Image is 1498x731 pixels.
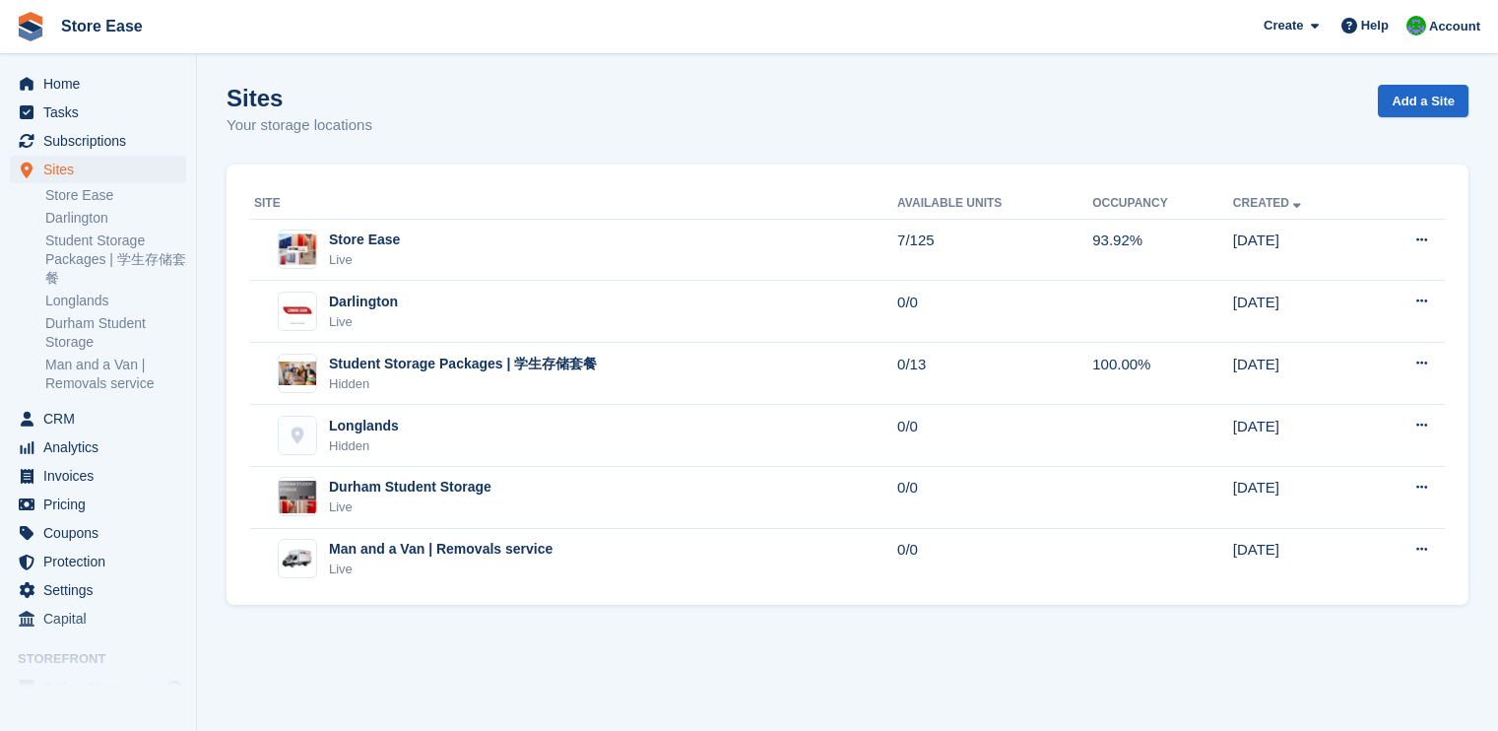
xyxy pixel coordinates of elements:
span: Settings [43,576,162,604]
td: 7/125 [897,219,1092,281]
td: 93.92% [1092,219,1233,281]
th: Site [250,188,897,220]
span: Tasks [43,99,162,126]
td: 0/0 [897,466,1092,528]
a: Preview store [163,676,186,699]
td: [DATE] [1233,528,1367,589]
div: Hidden [329,374,597,394]
a: Created [1233,196,1305,210]
td: 0/0 [897,281,1092,343]
img: stora-icon-8386f47178a22dfd0bd8f6a31ec36ba5ce8667c1dd55bd0f319d3a0aa187defe.svg [16,12,45,41]
a: Longlands [45,292,186,310]
td: 100.00% [1092,343,1233,405]
div: Longlands [329,416,399,436]
div: Man and a Van | Removals service [329,539,553,560]
div: Hidden [329,436,399,456]
a: Man and a Van | Removals service [45,356,186,393]
div: Durham Student Storage [329,477,491,498]
td: [DATE] [1233,219,1367,281]
td: [DATE] [1233,405,1367,467]
span: CRM [43,405,162,432]
a: Durham Student Storage [45,314,186,352]
td: [DATE] [1233,466,1367,528]
span: Pricing [43,491,162,518]
img: Longlands site image placeholder [279,417,316,454]
img: Image of Man and a Van | Removals service site [279,546,316,571]
div: Live [329,560,553,579]
a: menu [10,674,186,701]
img: Image of Store Ease site [279,233,316,265]
div: Live [329,498,491,517]
img: Image of Student Storage Packages | 学生存储套餐 site [279,362,316,385]
a: menu [10,548,186,575]
a: Darlington [45,209,186,228]
span: Subscriptions [43,127,162,155]
a: menu [10,491,186,518]
a: Add a Site [1378,85,1468,117]
span: Capital [43,605,162,632]
a: menu [10,462,186,490]
span: Sites [43,156,162,183]
span: Account [1429,17,1480,36]
img: Image of Durham Student Storage site [279,481,316,512]
th: Occupancy [1092,188,1233,220]
a: menu [10,156,186,183]
h1: Sites [227,85,372,111]
span: Invoices [43,462,162,490]
span: Home [43,70,162,98]
a: menu [10,605,186,632]
a: Store Ease [45,186,186,205]
span: Online Store [43,674,162,701]
a: menu [10,70,186,98]
td: 0/0 [897,528,1092,589]
span: Create [1264,16,1303,35]
div: Live [329,312,398,332]
span: Protection [43,548,162,575]
span: Help [1361,16,1389,35]
a: menu [10,576,186,604]
a: menu [10,99,186,126]
img: Image of Darlington site [279,299,316,325]
span: Storefront [18,649,196,669]
img: Neal Smitheringale [1406,16,1426,35]
a: menu [10,519,186,547]
td: [DATE] [1233,343,1367,405]
span: Coupons [43,519,162,547]
a: Store Ease [53,10,151,42]
a: menu [10,433,186,461]
th: Available Units [897,188,1092,220]
div: Store Ease [329,230,400,250]
a: menu [10,405,186,432]
div: Student Storage Packages | 学生存储套餐 [329,354,597,374]
span: Analytics [43,433,162,461]
a: menu [10,127,186,155]
td: 0/0 [897,405,1092,467]
div: Darlington [329,292,398,312]
div: Live [329,250,400,270]
td: [DATE] [1233,281,1367,343]
p: Your storage locations [227,114,372,137]
a: Student Storage Packages | 学生存储套餐 [45,232,186,288]
td: 0/13 [897,343,1092,405]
